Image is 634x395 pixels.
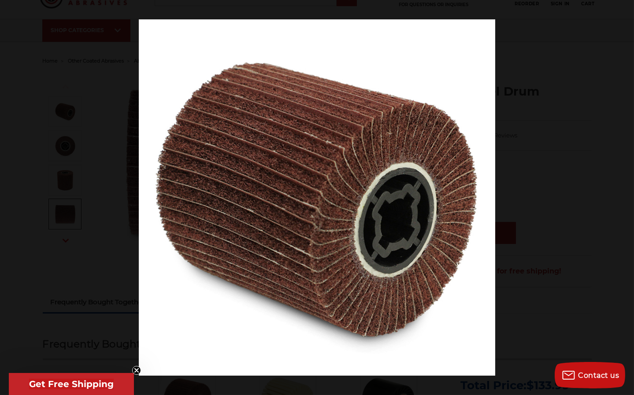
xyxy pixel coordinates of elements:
span: Get Free Shipping [29,379,114,389]
img: 4_x_4_Inch_Interleaf_Flap_Wheel_Drum__10175.1582656134.jpg [139,19,495,376]
span: Contact us [578,371,619,380]
button: Close teaser [132,366,141,375]
button: Contact us [555,362,625,388]
div: Get Free ShippingClose teaser [9,373,134,395]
